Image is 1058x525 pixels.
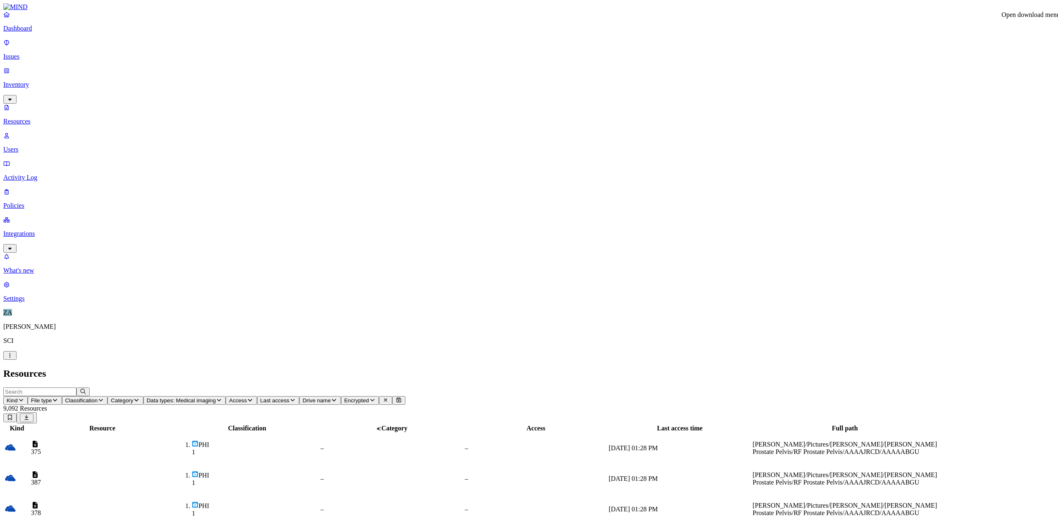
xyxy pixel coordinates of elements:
a: Dashboard [3,11,1055,32]
a: Policies [3,188,1055,209]
span: Category [111,397,133,404]
div: 1 [192,479,319,487]
div: 1 [192,510,319,517]
p: Policies [3,202,1055,209]
a: Resources [3,104,1055,125]
p: Integrations [3,230,1055,238]
p: Activity Log [3,174,1055,181]
span: Data types: Medical imaging [147,397,216,404]
p: SCI [3,337,1055,344]
div: Resource [31,425,174,432]
span: – [321,475,324,482]
p: Dashboard [3,25,1055,32]
span: Classification [65,397,98,404]
a: Activity Log [3,160,1055,181]
p: [PERSON_NAME] [3,323,1055,330]
div: [PERSON_NAME]/Pictures/[PERSON_NAME]/[PERSON_NAME] Prostate Pelvis/RF Prostate Pelvis/AAAAJRCD/AA... [753,502,937,517]
div: Classification [175,425,319,432]
input: Search [3,387,76,396]
span: Kind [7,397,18,404]
span: [DATE] 01:28 PM [609,444,658,451]
span: ZA [3,309,12,316]
span: File type [31,397,52,404]
span: – [321,444,324,451]
div: 375 [31,448,174,456]
img: phi [192,440,198,447]
span: – [465,506,468,513]
a: MIND [3,3,1055,11]
div: [PERSON_NAME]/Pictures/[PERSON_NAME]/[PERSON_NAME] Prostate Pelvis/RF Prostate Pelvis/AAAAJRCD/AA... [753,471,937,486]
img: onedrive [5,472,16,484]
a: Integrations [3,216,1055,252]
span: [DATE] 01:28 PM [609,475,658,482]
div: PHI [192,440,319,449]
a: Users [3,132,1055,153]
p: Resources [3,118,1055,125]
img: phi [192,501,198,508]
a: Issues [3,39,1055,60]
span: – [465,444,468,451]
span: – [321,506,324,513]
div: 387 [31,479,174,486]
div: Full path [753,425,937,432]
p: Inventory [3,81,1055,88]
div: Last access time [609,425,751,432]
span: 9,092 Resources [3,405,47,412]
img: onedrive [5,503,16,514]
div: 378 [31,509,174,517]
img: phi [192,471,198,477]
span: Encrypted [344,397,369,404]
p: Settings [3,295,1055,302]
div: Access [465,425,607,432]
span: Last access [260,397,289,404]
div: PHI [192,471,319,479]
span: Drive name [303,397,331,404]
div: PHI [192,501,319,510]
a: What's new [3,253,1055,274]
span: [DATE] 01:28 PM [609,506,658,513]
p: Users [3,146,1055,153]
div: Kind [5,425,29,432]
div: 1 [192,449,319,456]
div: [PERSON_NAME]/Pictures/[PERSON_NAME]/[PERSON_NAME] Prostate Pelvis/RF Prostate Pelvis/AAAAJRCD/AA... [753,441,937,456]
span: Access [229,397,247,404]
span: – [465,475,468,482]
a: Settings [3,281,1055,302]
span: Category [381,425,407,432]
img: MIND [3,3,28,11]
a: Inventory [3,67,1055,102]
h2: Resources [3,368,1055,379]
p: Issues [3,53,1055,60]
p: What's new [3,267,1055,274]
img: onedrive [5,442,16,453]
